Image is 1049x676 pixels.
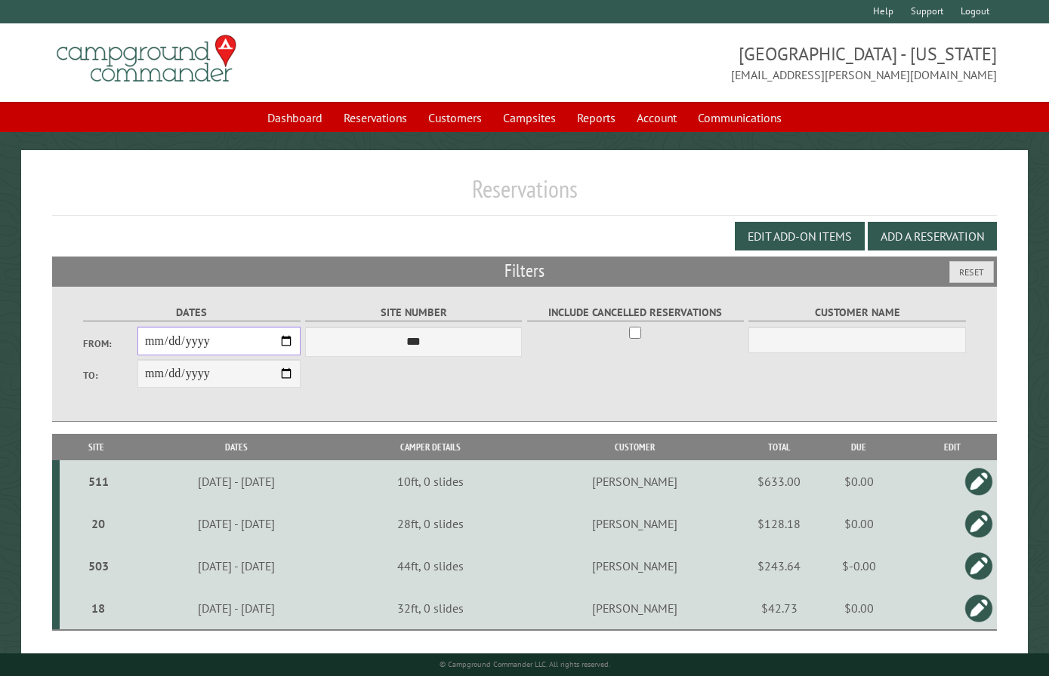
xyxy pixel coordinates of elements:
td: $42.73 [749,587,810,630]
td: 32ft, 0 slides [341,587,521,630]
td: $0.00 [810,587,908,630]
a: Campsites [494,103,565,132]
label: Site Number [305,304,522,321]
a: Reports [568,103,625,132]
td: [PERSON_NAME] [521,460,749,502]
td: $-0.00 [810,545,908,587]
th: Camper Details [341,434,521,460]
td: [PERSON_NAME] [521,587,749,630]
button: Reset [949,261,994,283]
div: [DATE] - [DATE] [135,474,338,489]
label: Customer Name [748,304,965,321]
td: 28ft, 0 slides [341,502,521,545]
h2: Filters [52,257,996,285]
td: $128.18 [749,502,810,545]
span: [GEOGRAPHIC_DATA] - [US_STATE] [EMAIL_ADDRESS][PERSON_NAME][DOMAIN_NAME] [525,41,997,84]
td: [PERSON_NAME] [521,545,749,587]
label: Include Cancelled Reservations [527,304,744,321]
th: Edit [908,434,997,460]
button: Add a Reservation [868,222,997,250]
div: 511 [66,474,131,489]
label: From: [83,336,137,351]
td: $243.64 [749,545,810,587]
small: © Campground Commander LLC. All rights reserved. [440,659,610,669]
td: $0.00 [810,502,908,545]
label: Dates [83,304,300,321]
div: [DATE] - [DATE] [135,601,338,616]
div: 20 [66,516,131,531]
td: 44ft, 0 slides [341,545,521,587]
div: 18 [66,601,131,616]
a: Communications [689,103,791,132]
div: [DATE] - [DATE] [135,558,338,573]
div: [DATE] - [DATE] [135,516,338,531]
a: Dashboard [258,103,332,132]
td: $0.00 [810,460,908,502]
th: Customer [521,434,749,460]
th: Site [60,434,133,460]
label: To: [83,368,137,383]
a: Reservations [335,103,416,132]
td: [PERSON_NAME] [521,502,749,545]
div: 503 [66,558,131,573]
th: Dates [133,434,340,460]
th: Due [810,434,908,460]
td: $633.00 [749,460,810,502]
button: Edit Add-on Items [735,222,865,250]
img: Campground Commander [52,29,241,88]
a: Customers [419,103,491,132]
h1: Reservations [52,174,996,216]
a: Account [628,103,686,132]
th: Total [749,434,810,460]
td: 10ft, 0 slides [341,460,521,502]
